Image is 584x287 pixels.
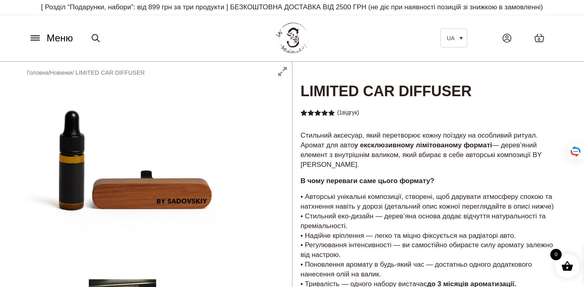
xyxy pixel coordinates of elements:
nav: Breadcrumb [27,68,145,77]
strong: у ексклюзивному лімітованому форматі [354,141,492,149]
a: Новинки [50,69,72,76]
span: 1 [301,109,304,125]
span: 1 [339,109,342,116]
a: UA [440,28,467,47]
span: 0 [538,36,540,43]
a: Головна [27,69,48,76]
strong: В чому переваги саме цього формату? [301,177,434,185]
span: UA [447,35,455,41]
button: Меню [26,30,75,46]
p: Стильний аксесуар, який перетворює кожну поїздку на особливий ритуал. Аромат для авто — дерев’яни... [301,131,556,169]
span: Меню [47,31,73,45]
a: 0 [526,25,553,51]
span: Рейтинг з 5 на основі опитування покупця [301,109,335,145]
div: Оцінено в 5.00 з 5 [301,109,335,116]
a: (1відгук) [337,109,359,116]
span: 0 [550,249,562,260]
img: BY SADOVSKIY [276,23,308,53]
h1: LIMITED CAR DIFFUSER [292,62,564,102]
